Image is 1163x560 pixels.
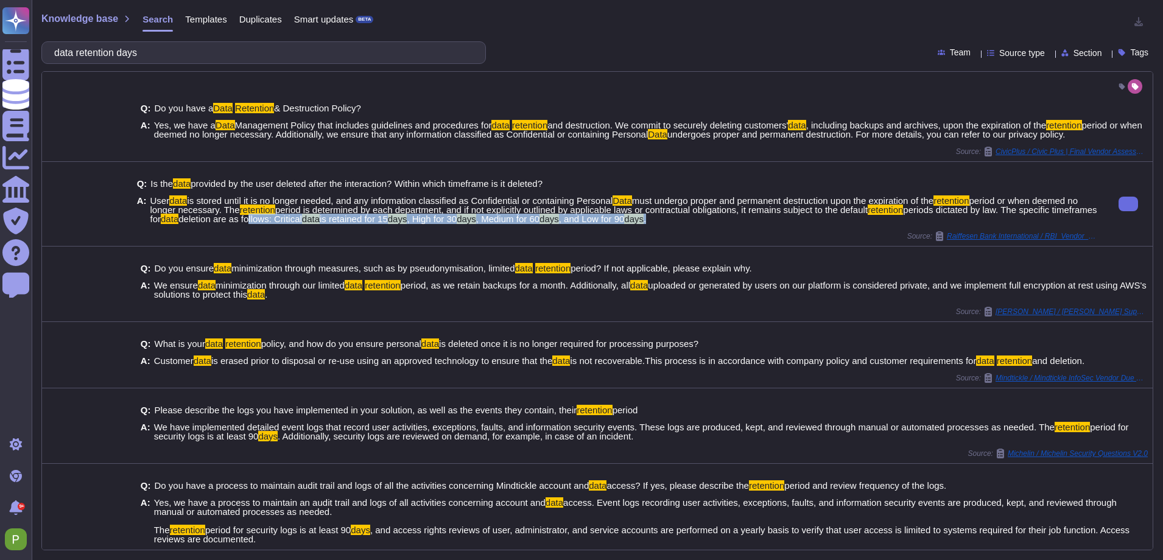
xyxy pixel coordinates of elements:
mark: days [258,431,278,441]
span: Yes, we have a [154,120,216,130]
button: user [2,526,35,553]
mark: data [630,280,648,290]
span: Is the [150,178,173,189]
mark: days [624,214,644,224]
mark: data [546,497,563,508]
span: , including backups and archives, upon the expiration of the [806,120,1046,130]
b: Q: [141,103,151,113]
span: Please describe the logs you have implemented in your solution, as well as the events they contai... [155,405,577,415]
mark: retention [512,120,547,130]
mark: Data [648,129,667,139]
span: We have implemented detailed event logs that record user activities, exceptions, faults, and info... [154,422,1055,432]
span: and destruction. We commit to securely deleting customers' [547,120,788,130]
span: Source: [956,373,1148,383]
span: is erased prior to disposal or re-use using an approved technology to ensure that the [211,355,552,366]
span: period for security logs is at least 90 [205,525,351,535]
input: Search a question or template... [48,42,473,63]
span: Search [142,15,173,24]
mark: days [351,525,370,535]
span: User [150,195,170,206]
span: Do you have a [155,103,214,113]
span: Source type [999,49,1045,57]
span: , High for 30 [407,214,457,224]
img: user [5,528,27,550]
span: Michelin / Michelin Security Questions V2.0 [1008,450,1148,457]
mark: retention [749,480,784,491]
mark: retention [1055,422,1090,432]
span: deletion are as follows: Critical [178,214,302,224]
span: provided by the user deleted after the interaction? Within which timeframe is it deleted? [191,178,543,189]
span: Source: [968,449,1148,458]
span: Templates [185,15,227,24]
mark: data [302,214,320,224]
span: Smart updates [294,15,354,24]
span: [PERSON_NAME] / [PERSON_NAME] Supplier Self Assessment Questionnaire Cyber Security (2) [996,308,1148,315]
span: Duplicates [239,15,282,24]
mark: retention [933,195,969,206]
span: & Destruction Policy? [274,103,361,113]
span: Source: [956,147,1148,156]
span: is deleted once it is no longer required for processing purposes? [439,338,698,349]
mark: data [214,263,231,273]
span: , and Low for 90 [559,214,625,224]
mark: data [205,338,223,349]
span: We ensure [154,280,198,290]
mark: Data [613,195,632,206]
span: Customer [154,355,194,366]
mark: data [173,178,191,189]
span: minimization through our limited [216,280,345,290]
span: Source: [907,231,1099,241]
span: period for security logs is at least 90 [154,422,1129,441]
mark: data [491,120,509,130]
span: access. Event logs recording user activities, exceptions, faults, and information security events... [154,497,1117,535]
span: access? If yes, please describe the [606,480,748,491]
mark: data [421,338,439,349]
div: 9+ [18,503,25,510]
span: Tags [1130,48,1148,57]
span: is stored until it is no longer needed, and any information classified as Confidential or contain... [187,195,613,206]
mark: retention [868,205,903,215]
span: minimization through measures, such as by pseudonymisation, limited [231,263,515,273]
mark: data [247,289,265,299]
span: Raiffesen Bank International / RBI_Vendor_Security_AssessmentV2.4 [947,233,1099,240]
span: Do you have a process to maintain audit trail and logs of all the activities concerning Mindtickl... [155,480,589,491]
mark: data [198,280,216,290]
mark: retention [535,263,571,273]
b: A: [141,121,150,139]
b: Q: [141,339,151,348]
span: . [265,289,267,299]
b: A: [141,498,150,544]
mark: data [194,355,211,366]
mark: data [169,195,187,206]
span: periods dictated by law. The specific timeframes for [150,205,1097,224]
mark: days [539,214,559,224]
mark: retention [997,355,1032,366]
span: Yes, we have a process to maintain an audit trail and logs of all activities concerning account and [154,497,546,508]
span: period or when deemed no longer necessary. The [150,195,1078,215]
mark: retention [225,338,261,349]
span: Team [950,48,971,57]
mark: Data [216,120,235,130]
b: A: [141,281,150,299]
b: A: [137,196,147,223]
mark: days [457,214,476,224]
b: A: [141,356,150,365]
span: , Medium for 60 [476,214,539,224]
span: Knowledge base [41,14,118,24]
span: period? If not applicable, please explain why. [571,263,751,273]
span: is retained for 15 [320,214,388,224]
mark: Data [213,103,233,113]
span: . [644,214,646,224]
mark: data [345,280,362,290]
span: . Additionally, security logs are reviewed on demand, for example, in case of an incident. [278,431,633,441]
mark: data [552,355,570,366]
b: Q: [141,264,151,273]
mark: retention [1046,120,1081,130]
span: undergoes proper and permanent destruction. For more details, you can refer to our privacy policy. [667,129,1065,139]
mark: data [788,120,806,130]
mark: retention [170,525,205,535]
span: Do you ensure [155,263,214,273]
span: must undergo proper and permanent destruction upon the expiration of the [632,195,933,206]
span: period and review frequency of the logs. [784,480,946,491]
div: BETA [356,16,373,23]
